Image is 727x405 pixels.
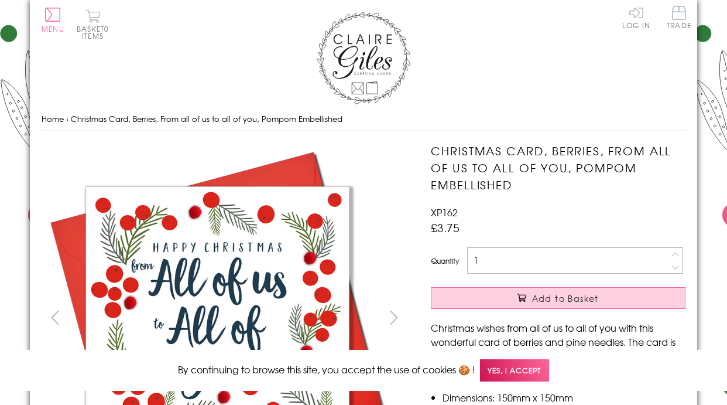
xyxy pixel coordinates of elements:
span: Yes, I accept [480,359,549,382]
span: £3.75 [431,219,459,236]
img: Claire Giles Greetings Cards [317,12,410,104]
nav: breadcrumbs [42,107,685,131]
a: Log In [622,6,650,29]
button: prev [42,304,68,331]
span: Christmas Card, Berries, From all of us to all of you, Pompom Embellished [71,113,342,124]
button: Basket0 items [77,9,109,39]
label: Quantity [431,256,459,266]
a: Home [42,113,64,124]
h1: Christmas Card, Berries, From all of us to all of you, Pompom Embellished [431,142,685,193]
a: Trade [667,6,691,31]
span: Menu [42,23,64,34]
span: › [66,113,68,124]
li: Dimensions: 150mm x 150mm [443,390,685,404]
p: Christmas wishes from all of us to all of you with this wonderful card of berries and pine needle... [431,321,685,377]
button: Add to Basket [431,287,685,309]
button: next [381,304,407,331]
span: XP162 [431,205,458,219]
span: 0 items [82,23,109,41]
span: Add to Basket [532,292,599,304]
button: Menu [42,8,64,32]
span: Trade [667,6,691,29]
